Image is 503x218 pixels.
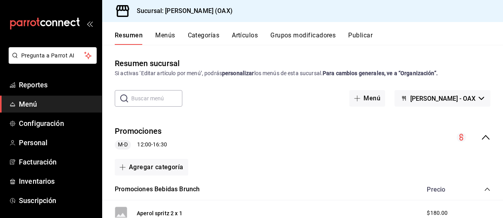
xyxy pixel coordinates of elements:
div: collapse-menu-row [102,119,503,156]
button: Resumen [115,31,143,45]
div: navigation tabs [115,31,503,45]
button: Promociones [115,126,162,137]
span: $180.00 [427,209,448,217]
span: Suscripción [19,195,95,206]
span: Configuración [19,118,95,129]
button: Grupos modificadores [270,31,336,45]
button: [PERSON_NAME] - OAX [395,90,490,107]
button: Pregunta a Parrot AI [9,47,97,64]
button: Agregar categoría [115,159,188,176]
button: Categorías [188,31,220,45]
button: Publicar [348,31,373,45]
span: Inventarios [19,176,95,187]
h3: Sucursal: [PERSON_NAME] (OAX) [130,6,233,16]
span: Personal [19,137,95,148]
span: Reportes [19,79,95,90]
button: Aperol spritz 2 x 1 [137,209,182,217]
div: Si activas ‘Editar artículo por menú’, podrás los menús de esta sucursal. [115,69,490,78]
button: Menús [155,31,175,45]
button: collapse-category-row [484,186,490,192]
button: Artículos [232,31,258,45]
strong: Para cambios generales, ve a “Organización”. [323,70,438,76]
span: Facturación [19,157,95,167]
span: M-D [115,140,131,149]
button: Menú [349,90,385,107]
span: Menú [19,99,95,109]
span: [PERSON_NAME] - OAX [410,95,475,102]
strong: personalizar [222,70,254,76]
a: Pregunta a Parrot AI [6,57,97,65]
button: Promociones Bebidas Brunch [115,185,200,194]
input: Buscar menú [131,91,182,106]
div: 12:00 - 16:30 [115,140,167,150]
div: Precio [419,186,469,193]
div: Resumen sucursal [115,57,180,69]
button: open_drawer_menu [86,20,93,27]
span: Pregunta a Parrot AI [21,52,84,60]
